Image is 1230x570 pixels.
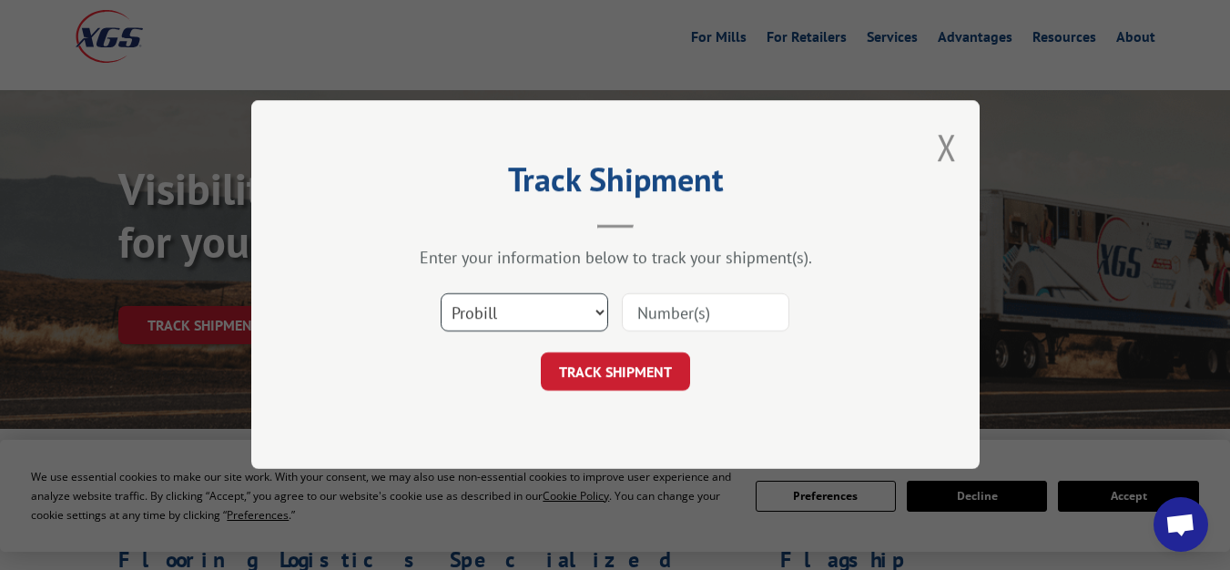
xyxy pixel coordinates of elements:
button: TRACK SHIPMENT [541,353,690,392]
div: Enter your information below to track your shipment(s). [342,248,889,269]
div: Open chat [1154,497,1208,552]
button: Close modal [937,123,957,171]
h2: Track Shipment [342,167,889,201]
input: Number(s) [622,294,789,332]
